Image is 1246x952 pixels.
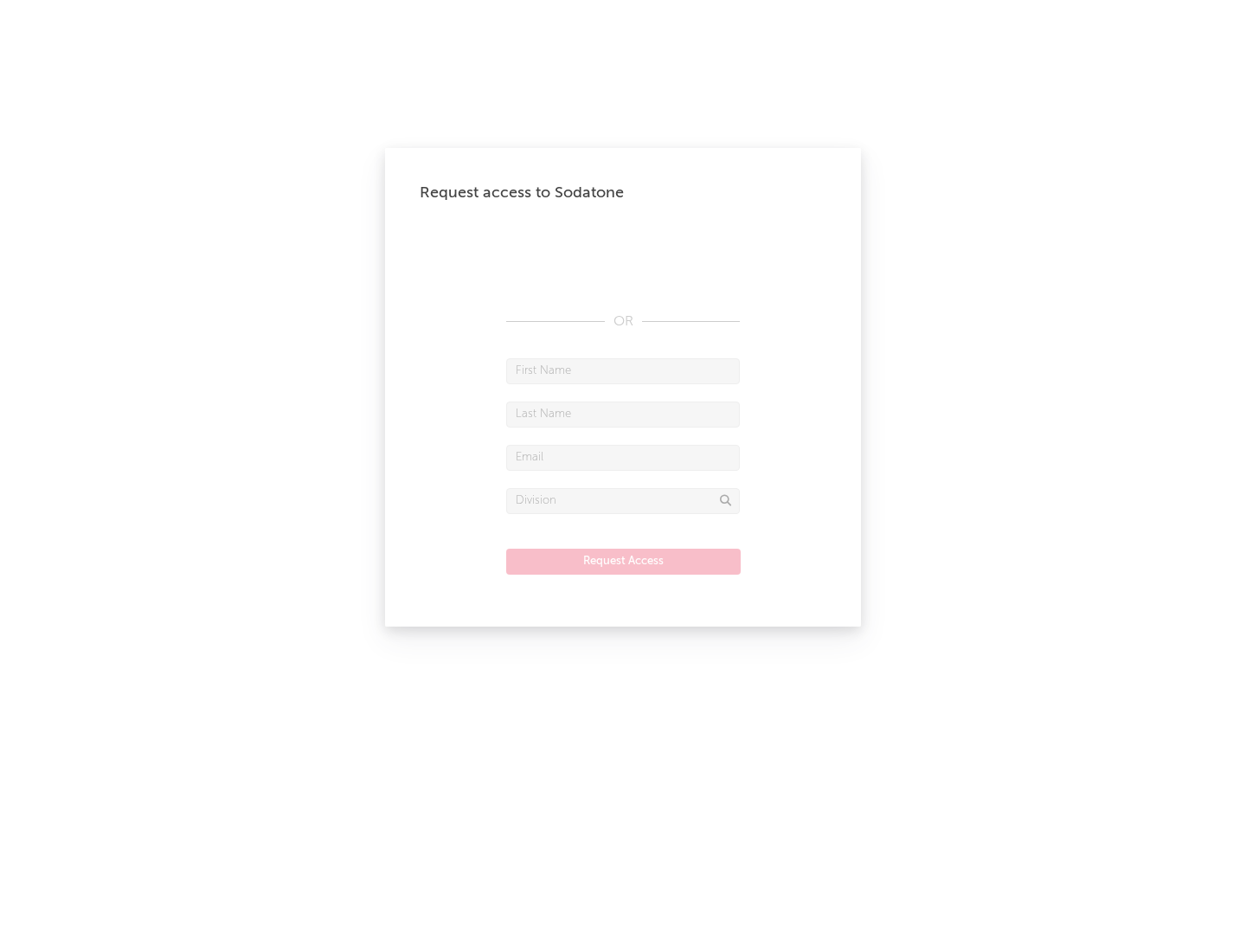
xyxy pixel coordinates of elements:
div: OR [506,312,740,332]
input: First Name [506,358,740,384]
input: Last Name [506,402,740,428]
div: Request access to Sodatone [420,183,826,203]
button: Request Access [506,549,741,575]
input: Division [506,488,740,514]
input: Email [506,445,740,471]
